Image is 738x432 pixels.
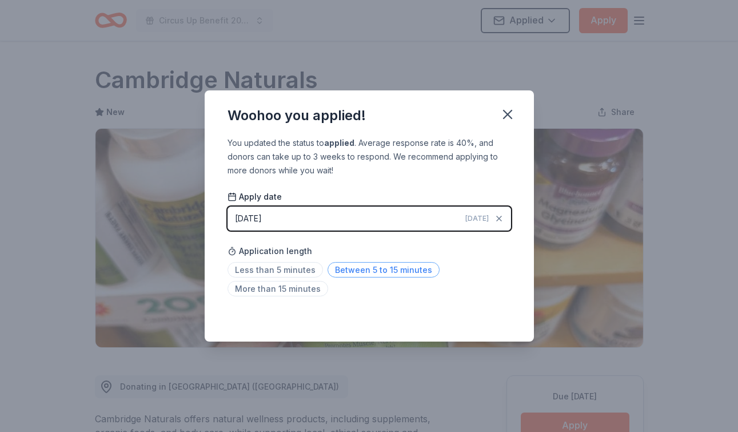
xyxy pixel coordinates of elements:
[324,138,354,148] b: applied
[228,191,282,203] span: Apply date
[228,106,366,125] div: Woohoo you applied!
[328,262,440,278] span: Between 5 to 15 minutes
[235,212,262,225] div: [DATE]
[228,281,328,296] span: More than 15 minutes
[228,136,511,177] div: You updated the status to . Average response rate is 40%, and donors can take up to 3 weeks to re...
[228,262,323,278] span: Less than 5 minutes
[228,244,312,258] span: Application length
[228,207,511,231] button: [DATE][DATE]
[465,214,489,223] span: [DATE]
